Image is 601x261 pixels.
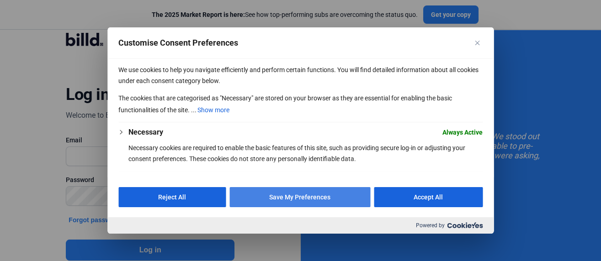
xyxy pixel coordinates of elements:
[107,27,494,234] div: Customise Consent Preferences
[107,217,494,234] div: Powered by
[197,104,230,116] button: Show more
[229,187,370,207] button: Save My Preferences
[374,187,483,207] button: Accept All
[128,127,163,138] button: Necessary
[472,37,483,48] button: Close
[118,64,483,86] p: We use cookies to help you navigate efficiently and perform certain functions. You will find deta...
[118,187,226,207] button: Reject All
[447,222,483,228] img: Cookieyes logo
[118,93,483,116] p: The cookies that are categorised as "Necessary" are stored on your browser as they are essential ...
[118,37,238,48] span: Customise Consent Preferences
[475,41,479,45] img: Close
[442,127,483,138] span: Always Active
[128,142,483,164] p: Necessary cookies are required to enable the basic features of this site, such as providing secur...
